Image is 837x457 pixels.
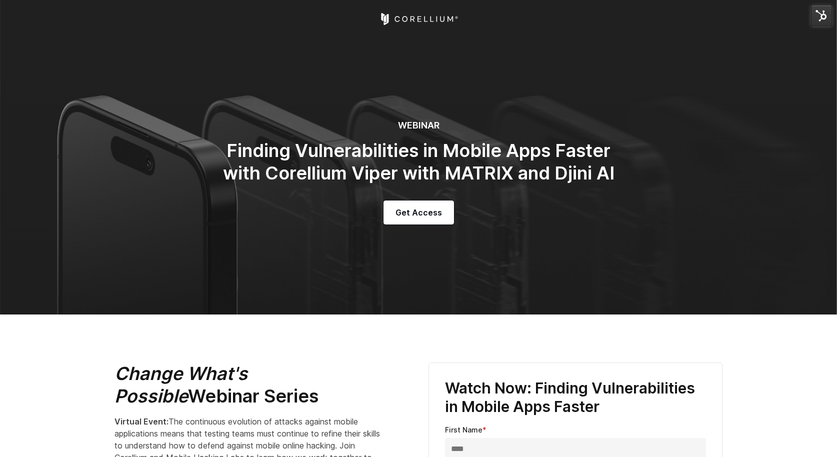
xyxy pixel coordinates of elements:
strong: Virtual Event: [114,416,168,426]
span: First Name [445,425,482,434]
a: Corellium Home [379,13,458,25]
h2: Webinar Series [114,362,384,407]
h6: WEBINAR [218,120,618,131]
h2: Finding Vulnerabilities in Mobile Apps Faster with Corellium Viper with MATRIX and Djini AI [218,139,618,184]
img: HubSpot Tools Menu Toggle [811,5,832,26]
em: Change What's Possible [114,362,247,407]
span: Get Access [395,206,442,218]
h3: Watch Now: Finding Vulnerabilities in Mobile Apps Faster [445,379,706,416]
a: Get Access [383,200,454,224]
